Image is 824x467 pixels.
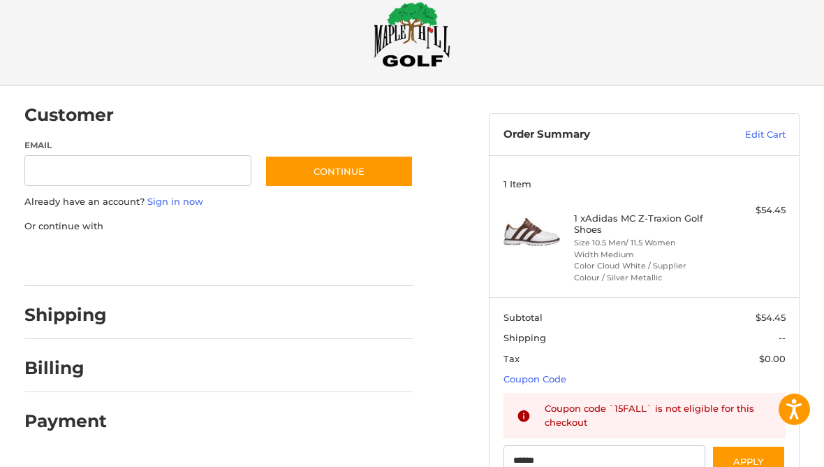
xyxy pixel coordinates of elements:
[24,195,414,209] p: Already have an account?
[503,128,696,142] h3: Order Summary
[574,237,712,249] li: Size 10.5 Men/ 11.5 Women
[24,410,107,432] h2: Payment
[147,196,203,207] a: Sign in now
[574,260,712,283] li: Color Cloud White / Supplier Colour / Silver Metallic
[503,178,786,189] h3: 1 Item
[265,155,413,187] button: Continue
[696,128,786,142] a: Edit Cart
[374,1,450,67] img: Maple Hill Golf
[503,332,546,343] span: Shipping
[779,332,786,343] span: --
[24,139,251,152] label: Email
[24,104,114,126] h2: Customer
[256,247,361,272] iframe: PayPal-venmo
[503,312,543,323] span: Subtotal
[24,357,106,379] h2: Billing
[545,402,772,429] div: Coupon code `15FALL` is not eligible for this checkout
[24,220,414,233] p: Or continue with
[574,213,712,236] h4: 1 x Adidas MC Z-Traxion Golf Shoes
[20,247,124,272] iframe: PayPal-paypal
[756,312,786,323] span: $54.45
[138,247,243,272] iframe: PayPal-paylater
[574,249,712,261] li: Width Medium
[24,304,107,326] h2: Shipping
[715,203,786,217] div: $54.45
[503,353,520,364] span: Tax
[503,373,566,385] a: Coupon Code
[759,353,786,364] span: $0.00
